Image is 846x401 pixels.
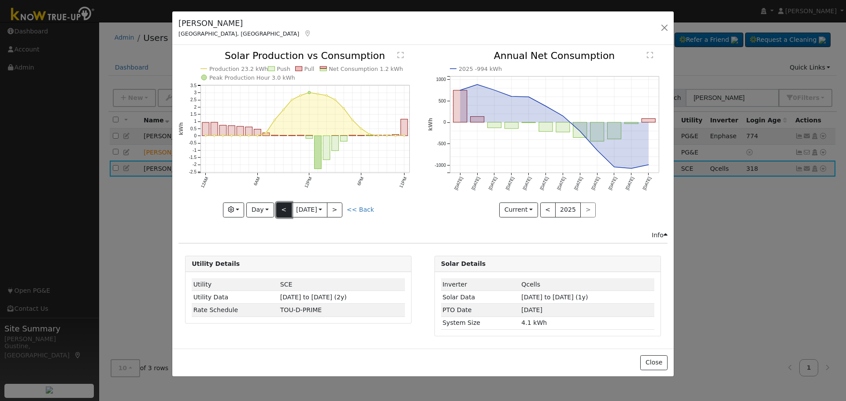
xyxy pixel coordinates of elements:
rect: onclick="" [202,123,209,136]
td: Inverter [441,278,520,291]
div: Info [652,231,668,240]
circle: onclick="" [360,128,362,129]
button: 2025 [555,202,581,217]
circle: onclick="" [395,135,397,137]
text: Annual Net Consumption [493,50,615,61]
text: 6PM [356,176,365,186]
text: kWh [178,122,184,136]
circle: onclick="" [239,135,241,137]
a: << Back [347,206,374,213]
rect: onclick="" [228,126,235,136]
text: 6AM [253,176,261,186]
rect: onclick="" [341,136,348,142]
circle: onclick="" [510,95,513,98]
text: Peak Production Hour 3.0 kWh [209,74,295,81]
rect: onclick="" [642,119,655,122]
rect: onclick="" [254,129,261,136]
circle: onclick="" [248,135,250,137]
rect: onclick="" [573,122,587,138]
rect: onclick="" [211,122,218,136]
circle: onclick="" [265,132,267,134]
circle: onclick="" [334,99,336,101]
text: 1000 [436,77,446,82]
circle: onclick="" [308,92,311,94]
rect: onclick="" [306,136,313,139]
button: Close [640,355,667,370]
circle: onclick="" [352,119,353,121]
text: [DATE] [573,176,583,191]
circle: onclick="" [291,99,293,101]
circle: onclick="" [595,149,599,152]
span: 67 [280,306,322,313]
circle: onclick="" [386,135,388,137]
text: 500 [438,99,446,103]
rect: onclick="" [453,90,467,122]
rect: onclick="" [237,127,244,136]
text: -2 [193,162,197,167]
rect: onclick="" [392,135,399,136]
circle: onclick="" [222,135,224,137]
text: 1.5 [190,112,197,117]
circle: onclick="" [343,108,345,110]
rect: onclick="" [607,122,621,139]
td: Solar Data [441,291,520,304]
text: -2.5 [189,169,197,174]
rect: onclick="" [323,136,330,160]
circle: onclick="" [612,166,616,169]
text: -500 [437,141,446,146]
button: > [327,202,342,217]
circle: onclick="" [630,167,633,170]
span: [DATE] to [DATE] (1y) [521,294,588,301]
text: 3.5 [190,83,197,88]
text: 2 [194,105,197,110]
span: [GEOGRAPHIC_DATA], [GEOGRAPHIC_DATA] [178,30,299,37]
rect: onclick="" [590,122,604,141]
circle: onclick="" [404,135,405,137]
circle: onclick="" [317,93,319,95]
circle: onclick="" [647,163,650,167]
button: [DATE] [291,202,327,217]
circle: onclick="" [378,135,379,137]
rect: onclick="" [522,122,535,123]
circle: onclick="" [578,130,582,133]
text: [DATE] [624,176,634,191]
text: [DATE] [505,176,515,191]
rect: onclick="" [332,136,339,151]
text: [DATE] [556,176,566,191]
button: < [540,202,556,217]
text: 0 [443,120,446,125]
rect: onclick="" [263,133,270,136]
circle: onclick="" [369,133,371,135]
rect: onclick="" [366,135,373,136]
text: [DATE] [470,176,480,191]
text: [DATE] [539,176,549,191]
text: Solar Production vs Consumption [225,50,385,61]
span: ID: 46963UVUC, authorized: 09/27/24 [280,281,293,288]
circle: onclick="" [282,109,284,111]
text: 2.5 [190,98,197,103]
span: [DATE] to [DATE] (2y) [280,294,347,301]
text: Production 23.2 kWh [209,66,268,72]
circle: onclick="" [256,135,258,137]
circle: onclick="" [475,83,479,86]
text: 0.5 [190,126,197,131]
strong: Solar Details [441,260,486,267]
text: -1 [193,148,197,153]
text: [DATE] [607,176,617,191]
rect: onclick="" [384,135,391,136]
text: 0 [194,133,197,138]
button: Day [246,202,274,217]
circle: onclick="" [561,114,564,118]
text: Net Consumption 1.2 kWh [329,66,404,72]
td: Utility [192,278,278,291]
td: PTO Date [441,304,520,316]
text: 2025 -994 kWh [459,66,502,72]
circle: onclick="" [300,95,301,96]
text: 11PM [399,176,408,188]
circle: onclick="" [527,95,530,99]
rect: onclick="" [487,122,501,128]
